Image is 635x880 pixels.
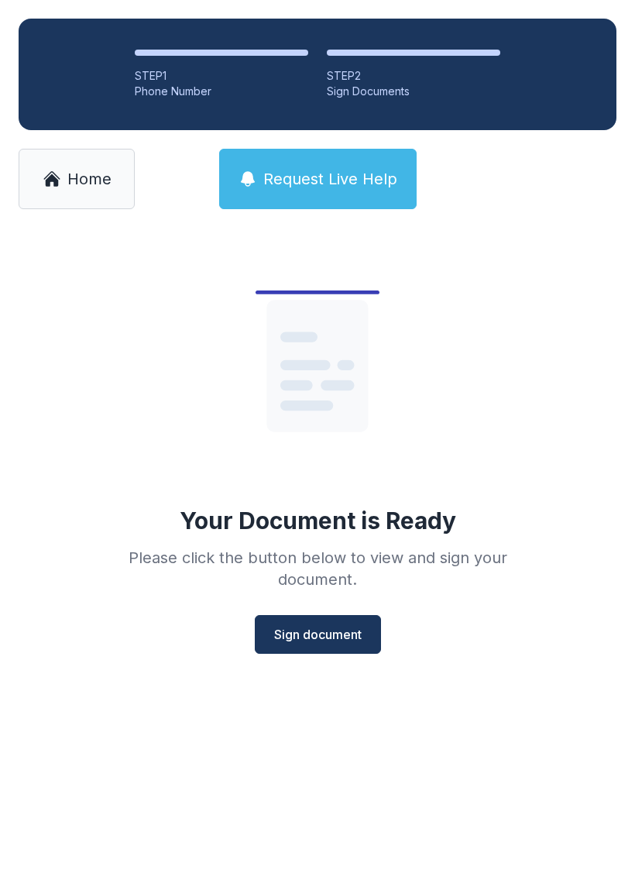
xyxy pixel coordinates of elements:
div: Your Document is Ready [180,507,456,535]
div: STEP 1 [135,68,308,84]
span: Home [67,168,112,190]
div: Phone Number [135,84,308,99]
span: Request Live Help [263,168,397,190]
div: Sign Documents [327,84,500,99]
div: STEP 2 [327,68,500,84]
div: Please click the button below to view and sign your document. [94,547,541,590]
span: Sign document [274,625,362,644]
